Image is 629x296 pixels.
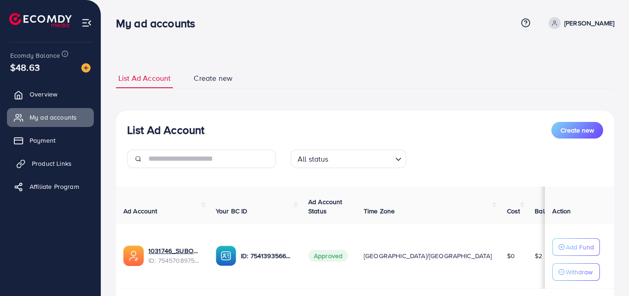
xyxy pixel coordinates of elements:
iframe: Chat [590,254,622,289]
a: My ad accounts [7,108,94,127]
span: Cost [507,206,520,216]
span: $2 [535,251,542,260]
span: Ad Account [123,206,158,216]
img: image [81,63,91,72]
button: Withdraw [552,263,600,281]
p: Add Fund [566,242,594,253]
span: My ad accounts [30,113,77,122]
a: 1031746_SUBOO_1756872482943 [148,246,201,255]
span: Affiliate Program [30,182,79,191]
span: Ecomdy Balance [10,51,60,60]
span: Create new [194,73,232,84]
span: Payment [30,136,55,145]
span: Action [552,206,571,216]
img: logo [9,13,72,27]
h3: List Ad Account [127,123,204,137]
button: Create new [551,122,603,139]
p: [PERSON_NAME] [564,18,614,29]
img: menu [81,18,92,28]
span: Ad Account Status [308,197,342,216]
span: Approved [308,250,348,262]
span: All status [296,152,330,166]
span: $0 [507,251,515,260]
span: ID: 7545708975233384466 [148,256,201,265]
p: Withdraw [566,266,592,278]
a: Product Links [7,154,94,173]
img: ic-ba-acc.ded83a64.svg [216,246,236,266]
button: Add Fund [552,238,600,256]
img: ic-ads-acc.e4c84228.svg [123,246,144,266]
span: Product Links [32,159,72,168]
span: $48.63 [10,60,40,74]
input: Search for option [331,151,391,166]
span: Balance [535,206,559,216]
p: ID: 7541393566552277010 [241,250,293,261]
span: [GEOGRAPHIC_DATA]/[GEOGRAPHIC_DATA] [364,251,492,260]
a: Affiliate Program [7,177,94,196]
span: List Ad Account [118,73,171,84]
a: [PERSON_NAME] [545,17,614,29]
a: Payment [7,131,94,150]
span: Your BC ID [216,206,248,216]
div: <span class='underline'>1031746_SUBOO_1756872482943</span></br>7545708975233384466 [148,246,201,265]
span: Overview [30,90,57,99]
span: Create new [561,126,594,135]
div: Search for option [291,150,406,168]
a: Overview [7,85,94,103]
h3: My ad accounts [116,17,202,30]
span: Time Zone [364,206,395,216]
